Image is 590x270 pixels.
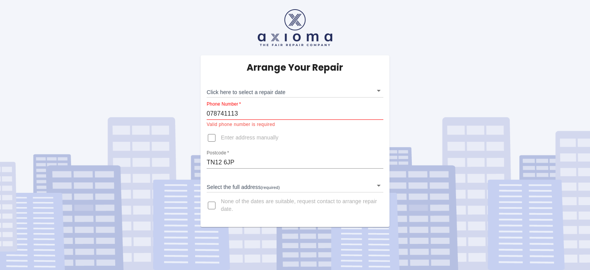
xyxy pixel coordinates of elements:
[207,150,229,156] label: Postcode
[221,134,278,142] span: Enter address manually
[207,101,241,108] label: Phone Number
[207,121,383,129] p: Valid phone number is required
[247,61,343,74] h5: Arrange Your Repair
[258,9,332,46] img: axioma
[221,198,377,213] span: None of the dates are suitable, request contact to arrange repair date.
